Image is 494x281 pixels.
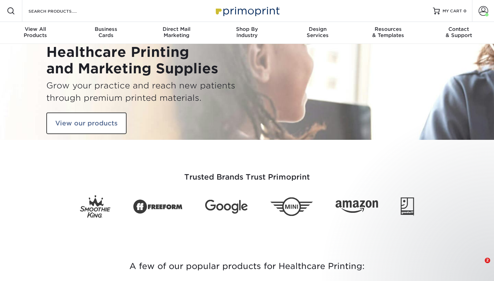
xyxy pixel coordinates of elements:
[463,9,467,13] span: 0
[212,26,282,32] span: Shop By
[46,112,127,134] a: View our products
[141,26,212,38] div: Marketing
[46,44,242,77] h1: Healthcare Printing and Marketing Supplies
[46,156,448,190] h3: Trusted Brands Trust Primoprint
[423,26,494,32] span: Contact
[133,196,183,218] img: Freeform
[71,26,141,38] div: Cards
[270,197,313,216] img: Mini
[213,3,281,18] img: Primoprint
[46,80,242,104] h3: Grow your practice and reach new patients through premium printed materials.
[423,22,494,44] a: Contact& Support
[141,26,212,32] span: Direct Mail
[282,22,353,44] a: DesignServices
[80,195,110,218] img: Smoothie King
[28,7,95,15] input: SEARCH PRODUCTS.....
[423,26,494,38] div: & Support
[443,8,462,14] span: MY CART
[471,258,487,274] iframe: Intercom live chat
[485,258,490,263] span: 2
[71,22,141,44] a: BusinessCards
[205,199,248,213] img: Google
[401,197,414,216] img: Goodwill
[282,26,353,38] div: Services
[353,26,424,38] div: & Templates
[353,22,424,44] a: Resources& Templates
[141,22,212,44] a: Direct MailMarketing
[71,26,141,32] span: Business
[282,26,353,32] span: Design
[336,200,378,213] img: Amazon
[212,26,282,38] div: Industry
[353,26,424,32] span: Resources
[212,22,282,44] a: Shop ByIndustry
